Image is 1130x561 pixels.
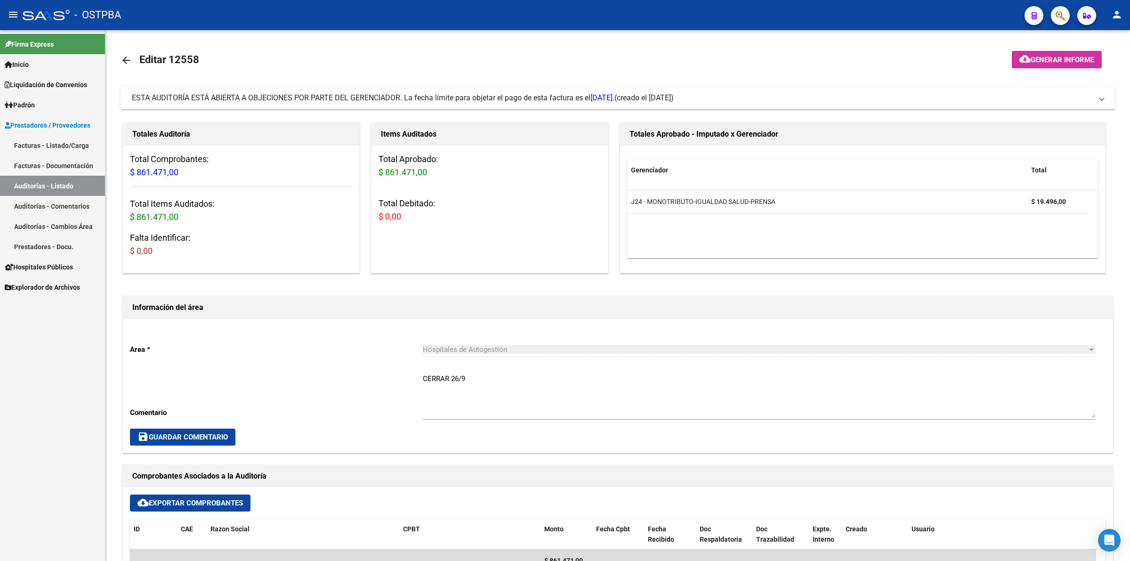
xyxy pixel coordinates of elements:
datatable-header-cell: Razon Social [207,519,399,550]
button: Exportar Comprobantes [130,495,250,512]
p: Comentario [130,407,423,418]
mat-icon: save [137,431,149,442]
button: Guardar Comentario [130,429,235,446]
h1: Comprobantes Asociados a la Auditoría [132,469,1103,484]
datatable-header-cell: Fecha Cpbt [592,519,644,550]
datatable-header-cell: CPBT [399,519,541,550]
span: Monto [544,525,564,533]
span: ESTA AUDITORÍA ESTÁ ABIERTA A OBJECIONES POR PARTE DEL GERENCIADOR. La fecha límite para objetar ... [132,93,614,102]
datatable-header-cell: Expte. Interno [809,519,842,550]
span: CAE [181,525,193,533]
span: $ 861.471,00 [130,167,178,177]
h3: Falta Identificar: [130,231,352,258]
h3: Total Debitado: [379,197,601,223]
span: [DATE]. [590,93,614,102]
span: (creado el [DATE]) [614,93,674,103]
span: Total [1031,166,1047,174]
span: Fecha Recibido [648,525,674,544]
h1: Información del área [132,300,1103,315]
div: Open Intercom Messenger [1098,529,1121,552]
span: Liquidación de Convenios [5,80,87,90]
datatable-header-cell: Doc Respaldatoria [696,519,752,550]
span: - OSTPBA [74,5,121,25]
span: Creado [846,525,867,533]
datatable-header-cell: Gerenciador [627,160,1027,180]
p: Area * [130,344,423,355]
strong: $ 19.496,00 [1031,198,1066,205]
span: J24 - MONOTRIBUTO-IGUALDAD SALUD-PRENSA [631,198,775,205]
span: Padrón [5,100,35,110]
span: $ 0,00 [130,246,153,256]
h1: Totales Aprobado - Imputado x Gerenciador [630,127,1096,142]
span: Guardar Comentario [137,433,228,441]
mat-icon: arrow_back [121,55,132,66]
h1: Totales Auditoría [132,127,350,142]
mat-icon: cloud_download [137,497,149,508]
h3: Total Aprobado: [379,153,601,179]
button: Generar informe [1012,51,1102,68]
mat-icon: cloud_download [1019,53,1031,65]
span: $ 861.471,00 [379,167,427,177]
span: $ 861.471,00 [130,212,178,222]
datatable-header-cell: Total [1027,160,1089,180]
mat-expansion-panel-header: ESTA AUDITORÍA ESTÁ ABIERTA A OBJECIONES POR PARTE DEL GERENCIADOR. La fecha límite para objetar ... [121,87,1115,109]
datatable-header-cell: Creado [842,519,908,550]
h1: Items Auditados [381,127,598,142]
span: Usuario [912,525,935,533]
mat-icon: person [1111,9,1122,20]
datatable-header-cell: Doc Trazabilidad [752,519,809,550]
span: Hospitales Públicos [5,262,73,272]
span: $ 0,00 [379,211,401,221]
datatable-header-cell: Usuario [908,519,1096,550]
datatable-header-cell: ID [130,519,177,550]
span: Fecha Cpbt [596,525,630,533]
span: ID [134,525,140,533]
span: Exportar Comprobantes [137,499,243,507]
span: Razon Social [210,525,250,533]
span: Firma Express [5,39,54,49]
span: Inicio [5,59,29,70]
span: Doc Respaldatoria [700,525,742,544]
datatable-header-cell: CAE [177,519,207,550]
span: Prestadores / Proveedores [5,120,90,130]
span: Generar informe [1031,56,1094,64]
span: Expte. Interno [813,525,834,544]
h3: Total Items Auditados: [130,197,352,224]
mat-icon: menu [8,9,19,20]
span: Doc Trazabilidad [756,525,794,544]
datatable-header-cell: Fecha Recibido [644,519,696,550]
span: Editar 12558 [139,54,199,65]
span: CPBT [403,525,420,533]
h3: Total Comprobantes: [130,153,352,179]
span: Explorador de Archivos [5,282,80,293]
datatable-header-cell: Monto [541,519,592,550]
span: Hospitales de Autogestión [423,345,507,354]
span: Gerenciador [631,166,668,174]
